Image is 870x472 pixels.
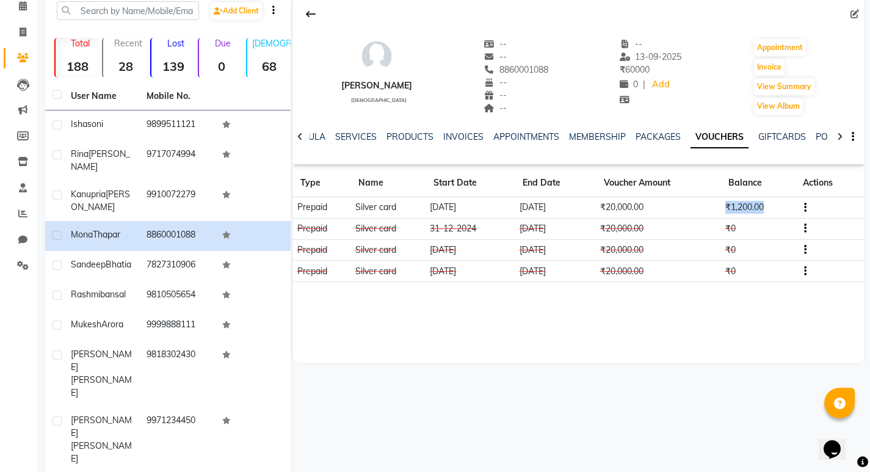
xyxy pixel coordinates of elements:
span: [PERSON_NAME] [71,374,132,398]
a: SERVICES [335,131,377,142]
a: MEMBERSHIP [569,131,626,142]
span: Kanupria [71,189,106,200]
td: [DATE] [515,261,596,282]
span: [PERSON_NAME] [71,148,130,172]
span: -- [484,38,507,49]
td: [DATE] [426,261,515,282]
a: PRODUCTS [386,131,433,142]
td: 9999888111 [139,311,215,341]
td: ₹0 [721,239,796,261]
span: [PERSON_NAME] [71,415,132,438]
td: Prepaid [293,261,351,282]
strong: 188 [56,59,100,74]
a: INVOICES [443,131,484,142]
td: [DATE] [426,239,515,261]
span: Bhatia [106,259,131,270]
td: Silver card [351,261,426,282]
button: View Summary [754,78,814,95]
span: [PERSON_NAME] [71,349,132,372]
th: User Name [63,82,139,111]
span: -- [484,51,507,62]
td: 9910072279 [139,181,215,221]
th: Mobile No. [139,82,215,111]
div: [PERSON_NAME] [341,79,412,92]
p: Due [201,38,243,49]
td: ₹20,000.00 [596,197,722,219]
td: ₹0 [721,218,796,239]
span: bansal [100,289,126,300]
th: Start Date [426,169,515,197]
span: Isha [71,118,87,129]
td: ₹0 [721,261,796,282]
td: ₹1,200.00 [721,197,796,219]
button: Appointment [754,39,806,56]
a: Add [650,76,672,93]
button: Invoice [754,59,785,76]
span: Rina [71,148,89,159]
span: -- [620,38,643,49]
td: Prepaid [293,197,351,219]
a: POINTS [816,131,847,142]
span: 0 [620,79,638,90]
p: Recent [108,38,147,49]
td: ₹20,000.00 [596,239,722,261]
td: [DATE] [515,218,596,239]
p: [DEMOGRAPHIC_DATA] [252,38,291,49]
a: GIFTCARDS [758,131,806,142]
td: ₹20,000.00 [596,218,722,239]
span: [DEMOGRAPHIC_DATA] [351,97,407,103]
td: 7827310906 [139,251,215,281]
td: Prepaid [293,239,351,261]
p: Total [60,38,100,49]
strong: 139 [151,59,195,74]
th: End Date [515,169,596,197]
span: -- [484,77,507,88]
th: Actions [796,169,864,197]
div: Back to Client [298,2,324,26]
span: ₹ [620,64,625,75]
td: [DATE] [515,239,596,261]
span: Mona [71,229,93,240]
td: 31-12-2024 [426,218,515,239]
td: Prepaid [293,218,351,239]
span: 8860001088 [484,64,548,75]
td: 9818302430 [139,341,215,407]
span: 13-09-2025 [620,51,682,62]
a: VOUCHERS [691,126,749,148]
td: Silver card [351,218,426,239]
td: ₹20,000.00 [596,261,722,282]
span: -- [484,90,507,101]
span: Sandeep [71,259,106,270]
span: Thapar [93,229,120,240]
a: APPOINTMENTS [493,131,559,142]
td: 9899511121 [139,111,215,140]
span: Arora [101,319,123,330]
th: Voucher Amount [596,169,722,197]
th: Type [293,169,351,197]
strong: 68 [247,59,291,74]
span: | [643,78,645,91]
td: [DATE] [515,197,596,219]
button: View Album [754,98,803,115]
strong: 0 [199,59,243,74]
td: Silver card [351,197,426,219]
td: 9810505654 [139,281,215,311]
input: Search by Name/Mobile/Email/Code [57,1,199,20]
span: soni [87,118,103,129]
p: Lost [156,38,195,49]
a: Add Client [211,2,262,20]
span: Rashmi [71,289,100,300]
td: [DATE] [426,197,515,219]
td: Silver card [351,239,426,261]
a: PACKAGES [636,131,681,142]
span: Mukesh [71,319,101,330]
td: 9717074994 [139,140,215,181]
img: avatar [358,38,395,74]
span: -- [484,103,507,114]
iframe: chat widget [819,423,858,460]
span: [PERSON_NAME] [71,440,132,464]
td: 8860001088 [139,221,215,251]
strong: 28 [103,59,147,74]
span: 60000 [620,64,650,75]
th: Name [351,169,426,197]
